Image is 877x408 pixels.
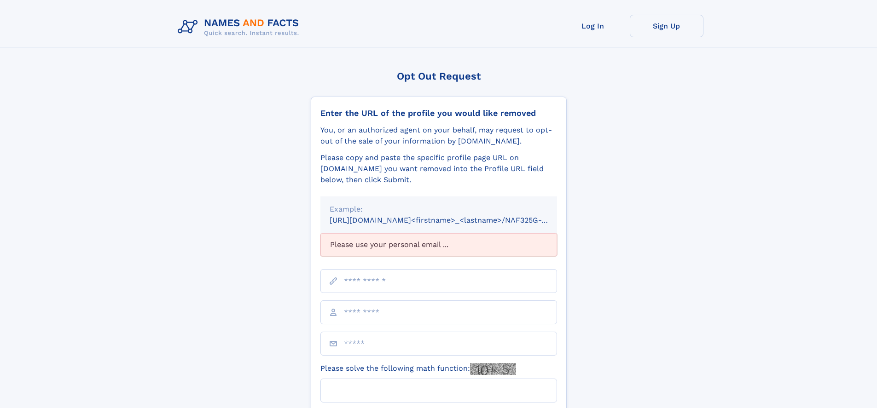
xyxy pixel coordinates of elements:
small: [URL][DOMAIN_NAME]<firstname>_<lastname>/NAF325G-xxxxxxxx [330,216,575,224]
div: Please copy and paste the specific profile page URL on [DOMAIN_NAME] you want removed into the Pr... [320,152,557,185]
div: Please use your personal email ... [320,233,557,256]
a: Sign Up [630,15,703,37]
div: Example: [330,204,548,215]
img: Logo Names and Facts [174,15,307,40]
div: Enter the URL of the profile you would like removed [320,108,557,118]
label: Please solve the following math function: [320,363,516,375]
div: Opt Out Request [311,70,567,82]
a: Log In [556,15,630,37]
div: You, or an authorized agent on your behalf, may request to opt-out of the sale of your informatio... [320,125,557,147]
